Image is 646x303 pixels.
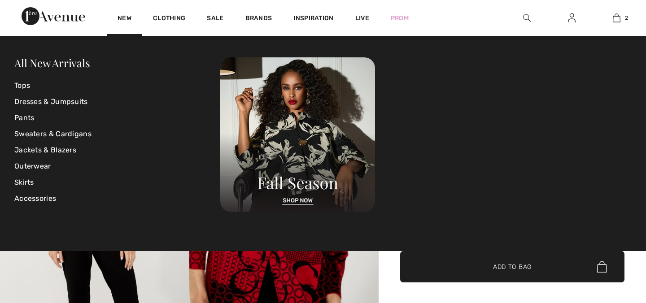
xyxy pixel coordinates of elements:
[493,262,532,272] span: Add to Bag
[14,94,220,110] a: Dresses & Jumpsuits
[594,13,638,23] a: 2
[14,126,220,142] a: Sweaters & Cardigans
[245,14,272,24] a: Brands
[153,14,185,24] a: Clothing
[14,78,220,94] a: Tops
[597,261,607,273] img: Bag.svg
[400,251,624,282] button: Add to Bag
[118,14,131,24] a: New
[391,13,409,23] a: Prom
[220,57,375,212] img: 250825120107_a8d8ca038cac6.jpg
[14,190,220,207] a: Accessories
[561,13,583,24] a: Sign In
[293,14,333,24] span: Inspiration
[22,7,85,25] img: 1ère Avenue
[14,158,220,174] a: Outerwear
[207,14,223,24] a: Sale
[14,142,220,158] a: Jackets & Blazers
[14,174,220,190] a: Skirts
[613,13,620,23] img: My Bag
[355,13,369,23] a: Live
[14,56,90,70] a: All New Arrivals
[568,13,576,23] img: My Info
[14,110,220,126] a: Pants
[625,14,628,22] span: 2
[523,13,531,23] img: search the website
